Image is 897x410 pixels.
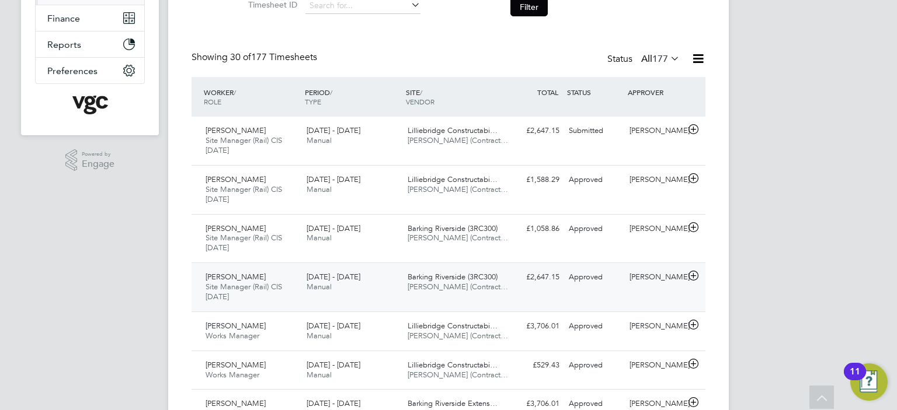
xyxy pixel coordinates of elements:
[206,135,282,155] span: Site Manager (Rail) CIS [DATE]
[206,174,266,184] span: [PERSON_NAME]
[206,233,282,253] span: Site Manager (Rail) CIS [DATE]
[234,87,236,97] span: /
[206,331,259,341] span: Works Manager
[564,356,625,375] div: Approved
[408,135,508,145] span: [PERSON_NAME] (Contract…
[406,97,434,106] span: VENDOR
[564,219,625,239] div: Approved
[72,96,108,114] img: vgcgroup-logo-retina.png
[307,331,332,341] span: Manual
[206,370,259,380] span: Works Manager
[850,372,860,387] div: 11
[192,51,319,64] div: Showing
[47,13,80,24] span: Finance
[564,268,625,287] div: Approved
[625,170,686,190] div: [PERSON_NAME]
[408,233,508,243] span: [PERSON_NAME] (Contract…
[206,360,266,370] span: [PERSON_NAME]
[47,65,98,76] span: Preferences
[625,317,686,336] div: [PERSON_NAME]
[302,82,403,112] div: PERIOD
[307,184,332,194] span: Manual
[36,31,144,57] button: Reports
[503,170,564,190] div: £1,588.29
[408,282,508,292] span: [PERSON_NAME] (Contract…
[625,82,686,103] div: APPROVER
[408,223,498,233] span: Barking Riverside (3RC300)
[330,87,332,97] span: /
[403,82,504,112] div: SITE
[652,53,668,65] span: 177
[206,223,266,233] span: [PERSON_NAME]
[206,282,282,302] span: Site Manager (Rail) CIS [DATE]
[206,321,266,331] span: [PERSON_NAME]
[503,268,564,287] div: £2,647.15
[625,356,686,375] div: [PERSON_NAME]
[307,135,332,145] span: Manual
[307,272,360,282] span: [DATE] - [DATE]
[307,174,360,184] span: [DATE] - [DATE]
[307,360,360,370] span: [DATE] - [DATE]
[230,51,251,63] span: 30 of
[206,125,266,135] span: [PERSON_NAME]
[564,170,625,190] div: Approved
[47,39,81,50] span: Reports
[307,321,360,331] span: [DATE] - [DATE]
[307,223,360,233] span: [DATE] - [DATE]
[408,321,498,331] span: Lilliebridge Constructabi…
[206,272,266,282] span: [PERSON_NAME]
[503,219,564,239] div: £1,058.86
[36,58,144,83] button: Preferences
[408,184,508,194] span: [PERSON_NAME] (Contract…
[408,360,498,370] span: Lilliebridge Constructabi…
[408,174,498,184] span: Lilliebridge Constructabi…
[408,370,508,380] span: [PERSON_NAME] (Contract…
[307,282,332,292] span: Manual
[625,219,686,239] div: [PERSON_NAME]
[230,51,317,63] span: 177 Timesheets
[408,398,498,408] span: Barking Riverside Extens…
[564,82,625,103] div: STATUS
[307,125,360,135] span: [DATE] - [DATE]
[206,184,282,204] span: Site Manager (Rail) CIS [DATE]
[564,317,625,336] div: Approved
[607,51,682,68] div: Status
[408,125,498,135] span: Lilliebridge Constructabi…
[36,5,144,31] button: Finance
[35,96,145,114] a: Go to home page
[307,370,332,380] span: Manual
[65,149,115,171] a: Powered byEngage
[503,356,564,375] div: £529.43
[850,363,888,401] button: Open Resource Center, 11 new notifications
[305,97,321,106] span: TYPE
[408,272,498,282] span: Barking Riverside (3RC300)
[503,121,564,141] div: £2,647.15
[503,317,564,336] div: £3,706.01
[82,149,114,159] span: Powered by
[564,121,625,141] div: Submitted
[641,53,680,65] label: All
[420,87,422,97] span: /
[307,398,360,408] span: [DATE] - [DATE]
[537,87,558,97] span: TOTAL
[204,97,221,106] span: ROLE
[206,398,266,408] span: [PERSON_NAME]
[307,233,332,243] span: Manual
[625,268,686,287] div: [PERSON_NAME]
[625,121,686,141] div: [PERSON_NAME]
[201,82,302,112] div: WORKER
[408,331,508,341] span: [PERSON_NAME] (Contract…
[82,159,114,169] span: Engage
